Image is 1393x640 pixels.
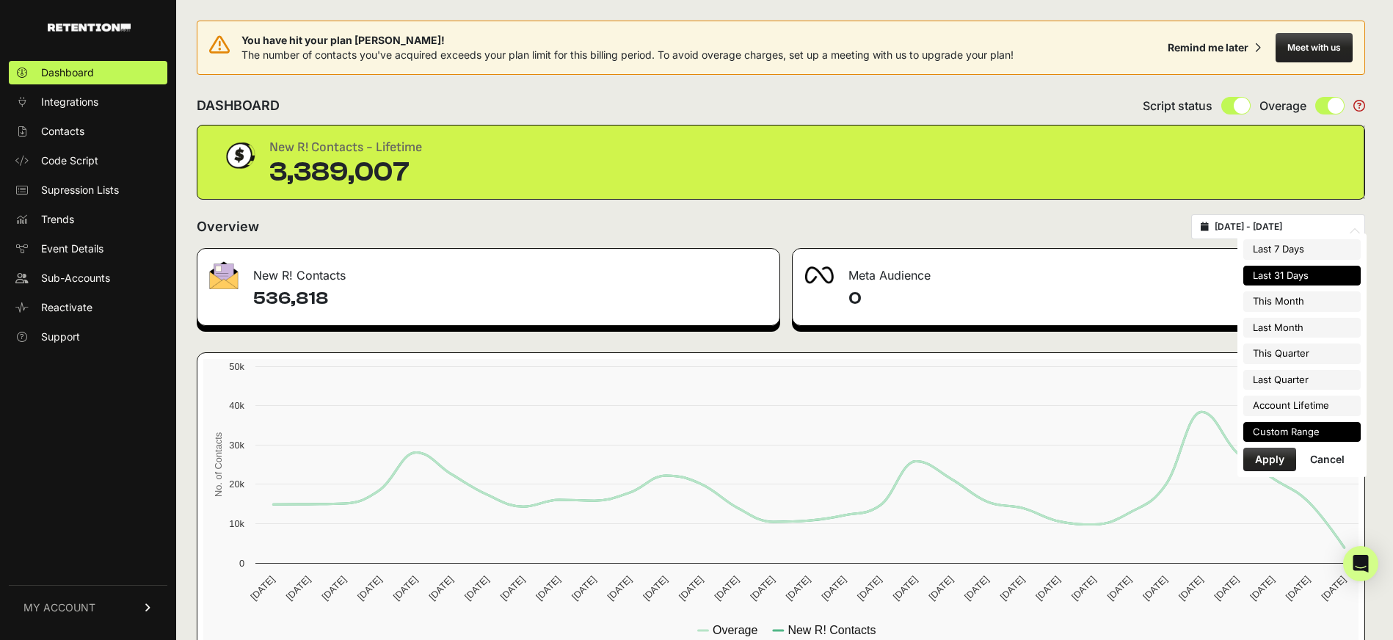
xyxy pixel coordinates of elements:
[1320,574,1348,603] text: [DATE]
[9,585,167,630] a: MY ACCOUNT
[41,330,80,344] span: Support
[253,287,768,310] h4: 536,818
[9,120,167,143] a: Contacts
[1243,266,1361,286] li: Last 31 Days
[1243,291,1361,312] li: This Month
[197,249,779,293] div: New R! Contacts
[1168,40,1248,55] div: Remind me later
[209,261,239,289] img: fa-envelope-19ae18322b30453b285274b1b8af3d052b27d846a4fbe8435d1a52b978f639a2.png
[248,574,277,603] text: [DATE]
[926,574,955,603] text: [DATE]
[41,153,98,168] span: Code Script
[9,61,167,84] a: Dashboard
[41,300,92,315] span: Reactivate
[41,65,94,80] span: Dashboard
[41,241,103,256] span: Event Details
[570,574,598,603] text: [DATE]
[319,574,348,603] text: [DATE]
[998,574,1027,603] text: [DATE]
[804,266,834,284] img: fa-meta-2f981b61bb99beabf952f7030308934f19ce035c18b003e963880cc3fabeebb7.png
[641,574,669,603] text: [DATE]
[229,440,244,451] text: 30k
[197,95,280,116] h2: DASHBOARD
[498,574,527,603] text: [DATE]
[1248,574,1276,603] text: [DATE]
[41,271,110,286] span: Sub-Accounts
[1284,574,1312,603] text: [DATE]
[1243,343,1361,364] li: This Quarter
[229,518,244,529] text: 10k
[1243,239,1361,260] li: Last 7 Days
[391,574,420,603] text: [DATE]
[241,48,1014,61] span: The number of contacts you've acquired exceeds your plan limit for this billing period. To avoid ...
[426,574,455,603] text: [DATE]
[462,574,491,603] text: [DATE]
[41,183,119,197] span: Supression Lists
[1243,370,1361,390] li: Last Quarter
[23,600,95,615] span: MY ACCOUNT
[748,574,776,603] text: [DATE]
[41,124,84,139] span: Contacts
[269,158,422,187] div: 3,389,007
[1141,574,1169,603] text: [DATE]
[962,574,991,603] text: [DATE]
[229,361,244,372] text: 50k
[197,217,259,237] h2: Overview
[9,90,167,114] a: Integrations
[713,624,757,636] text: Overage
[677,574,705,603] text: [DATE]
[213,432,224,497] text: No. of Contacts
[1343,546,1378,581] div: Open Intercom Messenger
[605,574,634,603] text: [DATE]
[9,178,167,202] a: Supression Lists
[819,574,848,603] text: [DATE]
[784,574,812,603] text: [DATE]
[1033,574,1062,603] text: [DATE]
[713,574,741,603] text: [DATE]
[284,574,313,603] text: [DATE]
[9,325,167,349] a: Support
[41,95,98,109] span: Integrations
[239,558,244,569] text: 0
[1259,97,1306,114] span: Overage
[1162,34,1267,61] button: Remind me later
[1298,448,1356,471] button: Cancel
[1105,574,1134,603] text: [DATE]
[48,23,131,32] img: Retention.com
[41,212,74,227] span: Trends
[9,296,167,319] a: Reactivate
[9,149,167,172] a: Code Script
[1143,97,1212,114] span: Script status
[229,400,244,411] text: 40k
[1243,318,1361,338] li: Last Month
[1176,574,1205,603] text: [DATE]
[241,33,1014,48] span: You have hit your plan [PERSON_NAME]!
[9,208,167,231] a: Trends
[9,266,167,290] a: Sub-Accounts
[9,237,167,261] a: Event Details
[534,574,562,603] text: [DATE]
[229,479,244,490] text: 20k
[788,624,876,636] text: New R! Contacts
[221,137,258,174] img: dollar-coin-05c43ed7efb7bc0c12610022525b4bbbb207c7efeef5aecc26f025e68dcafac9.png
[355,574,384,603] text: [DATE]
[1243,448,1296,471] button: Apply
[1276,33,1353,62] button: Meet with us
[1069,574,1098,603] text: [DATE]
[848,287,1353,310] h4: 0
[269,137,422,158] div: New R! Contacts - Lifetime
[1212,574,1241,603] text: [DATE]
[855,574,884,603] text: [DATE]
[1243,396,1361,416] li: Account Lifetime
[793,249,1364,293] div: Meta Audience
[891,574,920,603] text: [DATE]
[1243,422,1361,443] li: Custom Range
